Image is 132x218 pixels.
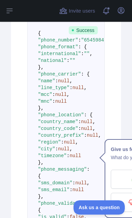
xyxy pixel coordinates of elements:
[81,37,113,43] span: "654598457"
[38,37,78,43] span: "phone_number"
[38,112,84,118] span: "phone_location"
[87,133,98,138] span: null
[98,133,101,138] span: ,
[38,194,44,199] span: },
[38,153,67,158] span: "timezone"
[78,44,87,50] span: : {
[61,139,64,145] span: :
[38,85,69,90] span: "line_type"
[38,78,55,84] span: "name"
[69,7,95,15] span: Invite users
[67,58,69,63] span: :
[69,78,72,84] span: ,
[38,71,81,77] span: "phone_carrier"
[87,180,90,186] span: ,
[75,139,78,145] span: ,
[52,92,55,97] span: :
[67,92,69,97] span: ,
[64,139,76,145] span: null
[69,58,75,63] span: ""
[38,126,78,131] span: "country_code"
[75,180,87,186] span: null
[69,26,98,34] span: Success
[74,200,125,215] iframe: Toggle Customer Support
[81,126,93,131] span: null
[38,105,44,111] span: },
[38,160,44,165] span: },
[52,99,55,104] span: :
[38,146,55,152] span: "city"
[84,51,90,56] span: ""
[72,85,84,90] span: null
[38,119,78,124] span: "country_name"
[81,71,90,77] span: : {
[38,92,52,97] span: "mcc"
[38,133,84,138] span: "country_prefix"
[38,58,67,63] span: "national"
[38,65,44,70] span: },
[38,201,90,206] span: "phone_validation"
[72,180,75,186] span: :
[55,92,67,97] span: null
[58,78,70,84] span: null
[84,133,87,138] span: :
[38,139,61,145] span: "region"
[93,126,95,131] span: ,
[78,119,81,124] span: :
[78,37,81,43] span: :
[38,31,41,36] span: {
[55,146,58,152] span: :
[78,126,81,131] span: :
[69,85,72,90] span: :
[58,146,70,152] span: null
[69,153,81,158] span: null
[81,51,84,56] span: :
[67,153,69,158] span: :
[93,119,95,124] span: ,
[81,119,93,124] span: null
[38,99,52,104] span: "mnc"
[69,187,72,192] span: :
[38,180,72,186] span: "sms_domain"
[58,5,96,16] button: Invite users
[38,167,87,172] span: "phone_messaging"
[84,85,87,90] span: ,
[38,51,81,56] span: "international"
[38,44,78,50] span: "phone_format"
[38,187,69,192] span: "sms_email"
[90,51,92,56] span: ,
[55,99,67,104] span: null
[72,187,84,192] span: null
[69,146,72,152] span: ,
[55,78,58,84] span: :
[84,112,92,118] span: : {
